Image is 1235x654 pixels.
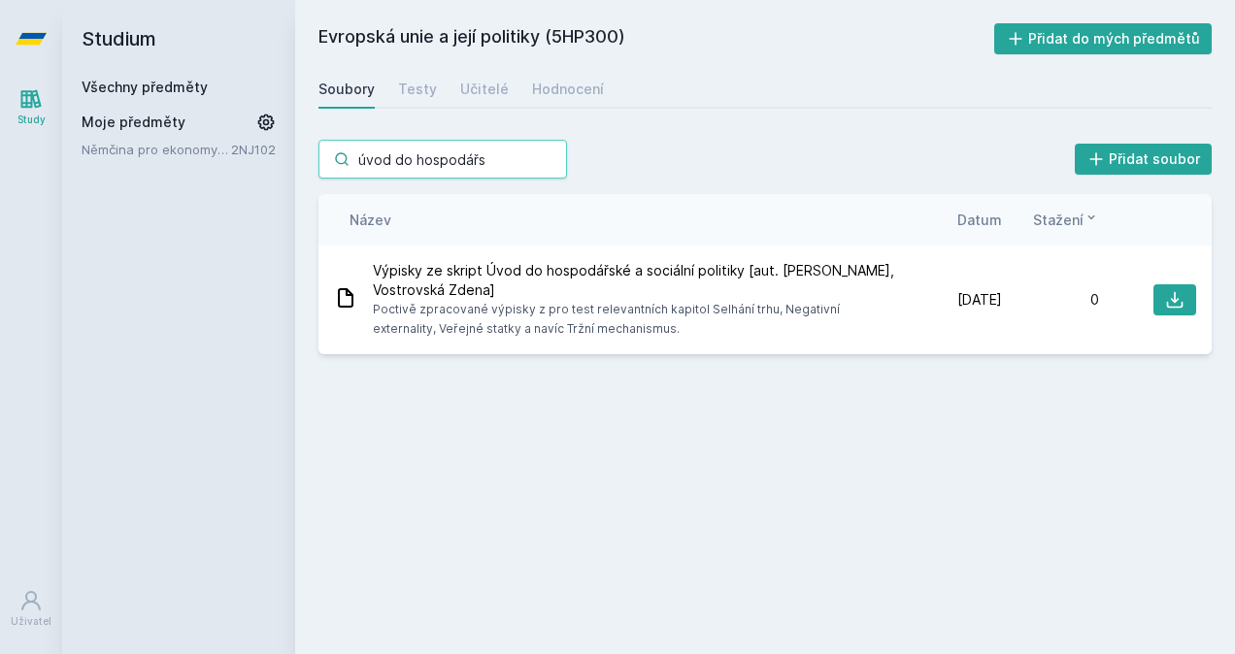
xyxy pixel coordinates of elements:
input: Hledej soubor [318,140,567,179]
button: Přidat do mých předmětů [994,23,1213,54]
div: 0 [1002,290,1099,310]
a: 2NJ102 [231,142,276,157]
button: Datum [957,210,1002,230]
a: Učitelé [460,70,509,109]
a: Němčina pro ekonomy - základní úroveň 2 (A1/A2) [82,140,231,159]
span: Poctivě zpracované výpisky z pro test relevantních kapitol Selhání trhu, Negativní externality, V... [373,300,897,339]
h2: Evropská unie a její politiky (5HP300) [318,23,994,54]
div: Hodnocení [532,80,604,99]
a: Všechny předměty [82,79,208,95]
span: Moje předměty [82,113,185,132]
div: Study [17,113,46,127]
a: Study [4,78,58,137]
div: Učitelé [460,80,509,99]
a: Hodnocení [532,70,604,109]
div: Uživatel [11,614,51,629]
button: Název [350,210,391,230]
div: Soubory [318,80,375,99]
div: Testy [398,80,437,99]
a: Uživatel [4,579,58,638]
button: Přidat soubor [1075,144,1213,175]
button: Stažení [1033,210,1099,230]
a: Soubory [318,70,375,109]
span: [DATE] [957,290,1002,310]
span: Stažení [1033,210,1084,230]
a: Testy [398,70,437,109]
span: Výpisky ze skript Úvod do hospodářské a sociální politiky [aut. [PERSON_NAME], Vostrovská Zdena] [373,261,897,300]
